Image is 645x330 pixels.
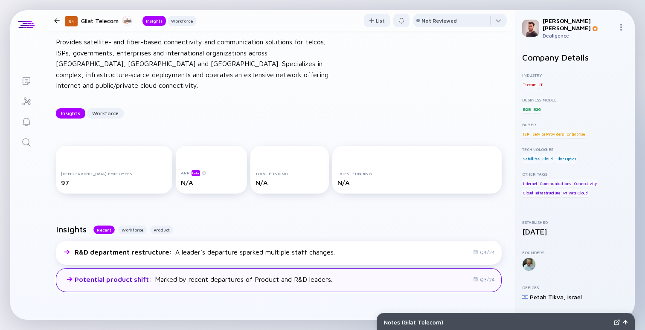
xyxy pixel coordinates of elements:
button: Workforce [118,226,147,234]
div: Connectivity [573,179,598,188]
div: Other Tags [522,171,628,177]
div: Industry [522,72,628,78]
div: Marked by recent departures of Product and R&D leaders. [75,275,332,283]
div: Offices [522,285,628,290]
div: N/A [256,179,324,186]
div: N/A [181,179,241,186]
button: Workforce [87,108,124,119]
img: Open Notes [623,320,628,324]
a: Lists [10,70,42,90]
div: Service Providers [532,130,565,138]
h2: Insights [56,224,87,234]
div: B2B [522,105,531,113]
div: [PERSON_NAME] [PERSON_NAME] [543,17,614,32]
div: Buyer [522,122,628,127]
img: Expand Notes [614,319,620,325]
button: Workforce [168,16,196,26]
div: Q4/24 [473,249,495,255]
div: ISP [522,130,530,138]
div: Established [522,220,628,225]
img: Gil Profile Picture [522,20,539,37]
div: Israel [567,293,582,301]
img: Israel Flag [522,294,528,300]
div: Q3/24 [473,276,495,283]
div: 97 [61,179,167,186]
div: Founders [522,250,628,255]
div: A leader’s departure sparked multiple staff changes. [75,248,335,256]
button: List [364,14,390,27]
a: Search [10,131,42,152]
div: Total Funding [256,171,324,176]
div: 34 [65,16,78,26]
div: Technologies [522,147,628,152]
button: Insights [142,16,166,26]
button: Product [150,226,173,234]
div: Communications [539,179,572,188]
a: Investor Map [10,90,42,111]
div: IT [538,80,543,89]
div: N/A [337,179,497,186]
div: ARR [181,170,241,176]
div: beta [192,170,200,176]
div: Insights [142,17,166,25]
div: Provides satellite- and fiber-based connectivity and communication solutions for telcos, ISPs, go... [56,37,329,91]
span: Potential product shift : [75,275,153,283]
div: Telecom [522,80,537,89]
div: Enterprise [566,130,586,138]
div: Satellites [522,154,540,163]
a: Reminders [10,111,42,131]
div: Insights [56,107,85,120]
div: Cloud Infrastructure [522,189,561,197]
button: Insights [56,108,85,119]
div: [DEMOGRAPHIC_DATA] Employees [61,171,167,176]
h2: Company Details [522,52,628,62]
div: Dealigence [543,32,614,39]
div: Petah Tikva , [530,293,566,301]
div: Workforce [168,17,196,25]
div: Fiber Optics [555,154,577,163]
div: Notes ( Gilat Telecom ) [384,318,610,326]
button: Recent [93,226,115,234]
div: [DATE] [522,227,628,236]
div: Private Cloud [562,189,589,197]
div: B2G [532,105,541,113]
span: R&D department restructure : [75,248,174,256]
div: Workforce [87,107,124,120]
div: Gilat Telecom [81,15,132,26]
div: Not Reviewed [421,17,457,24]
div: Latest Funding [337,171,497,176]
div: Business Model [522,97,628,102]
div: Internet [522,179,538,188]
img: Menu [618,24,625,31]
div: Cloud [542,154,554,163]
